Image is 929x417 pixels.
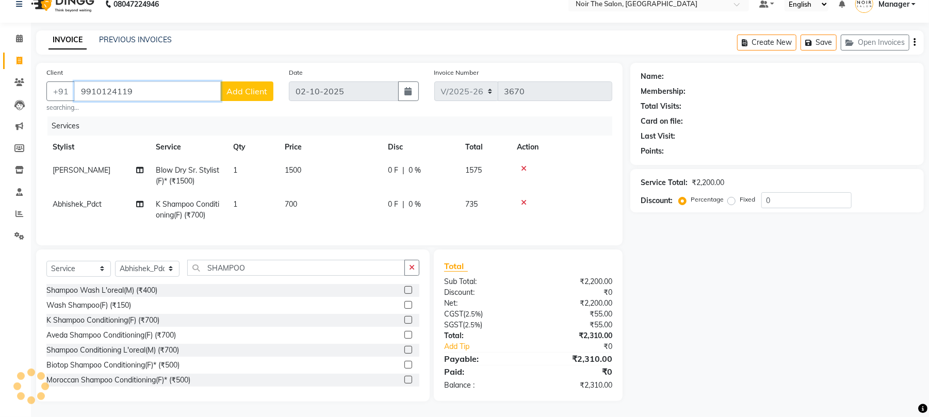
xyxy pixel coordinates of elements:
[99,35,172,44] a: PREVIOUS INVOICES
[511,136,612,159] th: Action
[402,199,404,210] span: |
[528,309,620,320] div: ₹55.00
[46,300,131,311] div: Wash Shampoo(F) (₹150)
[46,345,179,356] div: Shampoo Conditioning L'oreal(M) (₹700)
[528,380,620,391] div: ₹2,310.00
[289,68,303,77] label: Date
[641,146,664,157] div: Points:
[436,276,528,287] div: Sub Total:
[465,321,480,329] span: 2.5%
[156,199,219,220] span: K Shampoo Conditioning(F) (₹700)
[444,261,468,272] span: Total
[444,309,463,319] span: CGST
[388,199,398,210] span: 0 F
[737,35,796,51] button: Create New
[641,195,673,206] div: Discount:
[48,31,87,49] a: INVOICE
[528,298,620,309] div: ₹2,200.00
[436,309,528,320] div: ( )
[641,177,688,188] div: Service Total:
[46,81,75,101] button: +91
[46,285,157,296] div: Shampoo Wash L'oreal(M) (₹400)
[233,199,237,209] span: 1
[46,103,273,112] small: searching...
[46,136,150,159] th: Stylist
[53,199,102,209] span: Abhishek_Pdct
[528,287,620,298] div: ₹0
[692,177,724,188] div: ₹2,200.00
[53,165,110,175] span: [PERSON_NAME]
[436,365,528,378] div: Paid:
[156,165,219,186] span: Blow Dry Sr. Stylist(F)* (₹1500)
[434,68,479,77] label: Invoice Number
[801,35,837,51] button: Save
[388,165,398,176] span: 0 F
[227,136,279,159] th: Qty
[641,131,675,142] div: Last Visit:
[382,136,459,159] th: Disc
[528,353,620,365] div: ₹2,310.00
[436,380,528,391] div: Balance :
[436,341,544,352] a: Add Tip
[187,260,405,276] input: Search or Scan
[465,199,478,209] span: 735
[528,330,620,341] div: ₹2,310.00
[740,195,755,204] label: Fixed
[544,341,620,352] div: ₹0
[74,81,221,101] input: Search by Name/Mobile/Email/Code
[444,320,463,329] span: SGST
[46,315,159,326] div: K Shampoo Conditioning(F) (₹700)
[436,298,528,309] div: Net:
[46,375,190,386] div: Moroccan Shampoo Conditioning(F)* (₹500)
[528,276,620,287] div: ₹2,200.00
[641,71,664,82] div: Name:
[641,116,683,127] div: Card on file:
[641,86,686,97] div: Membership:
[459,136,511,159] th: Total
[409,165,421,176] span: 0 %
[436,320,528,330] div: ( )
[436,287,528,298] div: Discount:
[436,330,528,341] div: Total:
[233,165,237,175] span: 1
[46,68,63,77] label: Client
[285,199,297,209] span: 700
[528,365,620,378] div: ₹0
[279,136,382,159] th: Price
[409,199,421,210] span: 0 %
[436,353,528,365] div: Payable:
[641,101,681,112] div: Total Visits:
[841,35,909,51] button: Open Invoices
[46,330,176,341] div: Aveda Shampoo Conditioning(F) (₹700)
[691,195,724,204] label: Percentage
[47,116,620,136] div: Services
[402,165,404,176] span: |
[285,165,301,175] span: 1500
[528,320,620,330] div: ₹55.00
[465,310,481,318] span: 2.5%
[465,165,482,175] span: 1575
[150,136,227,159] th: Service
[226,86,267,96] span: Add Client
[46,360,180,371] div: Biotop Shampoo Conditioning(F)* (₹500)
[220,81,273,101] button: Add Client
